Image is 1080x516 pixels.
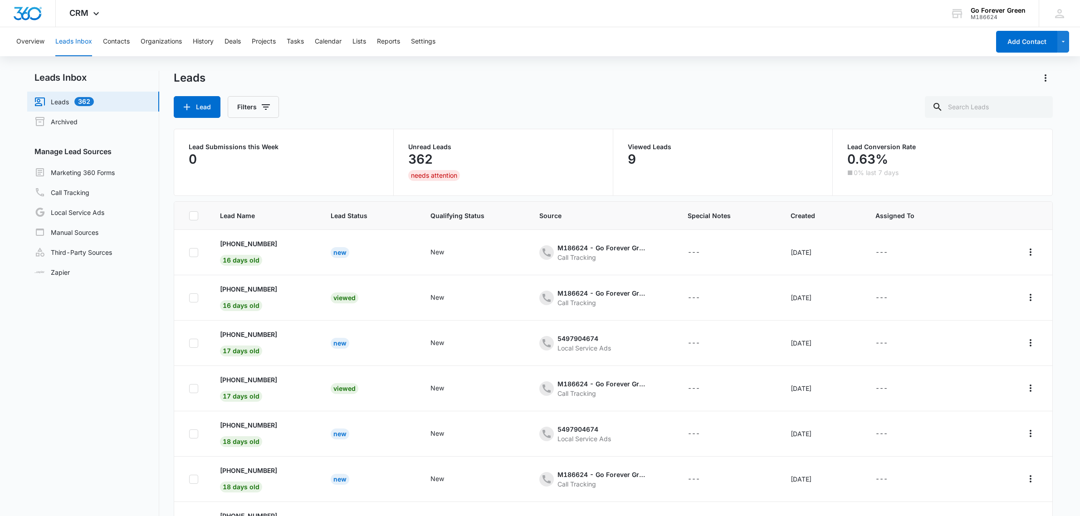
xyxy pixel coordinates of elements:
button: Lists [352,27,366,56]
span: Lead Name [220,211,309,220]
div: New [430,428,444,438]
div: 5497904674 [557,424,611,434]
span: 18 days old [220,436,262,447]
button: Organizations [141,27,182,56]
div: New [430,474,444,483]
span: 17 days old [220,391,262,402]
span: Assigned To [875,211,914,220]
p: [PHONE_NUMBER] [220,466,277,475]
a: Leads362 [34,96,94,107]
button: Tasks [287,27,304,56]
div: [DATE] [791,384,854,393]
div: - - Select to Edit Field [875,428,904,439]
p: 0 [189,152,197,166]
div: New [430,247,444,257]
div: - - Select to Edit Field [539,334,627,353]
h2: Leads Inbox [27,71,159,84]
div: --- [688,338,700,349]
a: Zapier [34,268,70,277]
div: Viewed [331,383,358,394]
span: 16 days old [220,255,262,266]
div: - - Select to Edit Field [875,383,904,394]
span: Qualifying Status [430,211,518,220]
p: [PHONE_NUMBER] [220,284,277,294]
a: New [331,430,349,438]
a: [PHONE_NUMBER]18 days old [220,420,309,445]
p: 0.63% [847,152,888,166]
h1: Leads [174,71,205,85]
p: 362 [408,152,433,166]
div: Call Tracking [557,389,648,398]
div: - - Select to Edit Field [688,383,716,394]
div: [DATE] [791,429,854,438]
button: Filters [228,96,279,118]
div: - - Select to Edit Field [430,338,460,349]
button: Actions [1023,426,1038,441]
p: 0% last 7 days [854,170,899,176]
a: [PHONE_NUMBER]18 days old [220,466,309,491]
button: History [193,27,214,56]
div: --- [875,292,888,303]
div: --- [688,292,700,303]
a: Local Service Ads [34,207,104,218]
a: Viewed [331,294,358,302]
span: 17 days old [220,346,262,356]
button: Actions [1023,290,1038,305]
input: Search Leads [925,96,1053,118]
div: New [331,474,349,485]
p: 9 [628,152,636,166]
div: - - Select to Edit Field [875,338,904,349]
div: --- [688,474,700,485]
div: - - Select to Edit Field [430,474,460,485]
div: Local Service Ads [557,434,611,443]
button: Overview [16,27,44,56]
div: - - Select to Edit Field [430,383,460,394]
span: Special Notes [688,211,769,220]
p: [PHONE_NUMBER] [220,330,277,339]
a: New [331,248,349,256]
div: - - Select to Edit Field [539,243,665,262]
a: Archived [34,116,78,127]
div: --- [875,338,888,349]
div: account id [971,14,1026,20]
button: Projects [252,27,276,56]
div: New [331,428,349,439]
div: - - Select to Edit Field [688,247,716,258]
button: Actions [1023,472,1038,486]
div: - - Select to Edit Field [688,292,716,303]
a: New [331,339,349,347]
div: - - Select to Edit Field [688,338,716,349]
div: - - Select to Edit Field [688,474,716,485]
div: - - Select to Edit Field [430,247,460,258]
a: Marketing 360 Forms [34,167,115,178]
button: Calendar [315,27,342,56]
a: [PHONE_NUMBER]16 days old [220,284,309,309]
div: --- [875,428,888,439]
div: --- [688,383,700,394]
button: Actions [1023,245,1038,259]
div: --- [688,247,700,258]
div: [DATE] [791,338,854,348]
div: M186624 - Go Forever Green - Ads [557,379,648,389]
div: --- [688,428,700,439]
button: Add Contact [996,31,1057,53]
p: [PHONE_NUMBER] [220,239,277,248]
div: New [331,338,349,349]
span: 16 days old [220,300,262,311]
div: - - Select to Edit Field [688,428,716,439]
div: New [430,383,444,393]
div: M186624 - Go Forever Green - Ads [557,243,648,253]
div: New [430,292,444,302]
div: Call Tracking [557,298,648,307]
div: - - Select to Edit Field [539,288,665,307]
a: Third-Party Sources [34,247,112,258]
span: Created [791,211,854,220]
span: Lead Status [331,211,409,220]
span: CRM [69,8,88,18]
div: - - Select to Edit Field [875,292,904,303]
p: [PHONE_NUMBER] [220,375,277,385]
div: New [430,338,444,347]
p: Unread Leads [408,144,598,150]
div: - - Select to Edit Field [539,470,665,489]
button: Leads Inbox [55,27,92,56]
